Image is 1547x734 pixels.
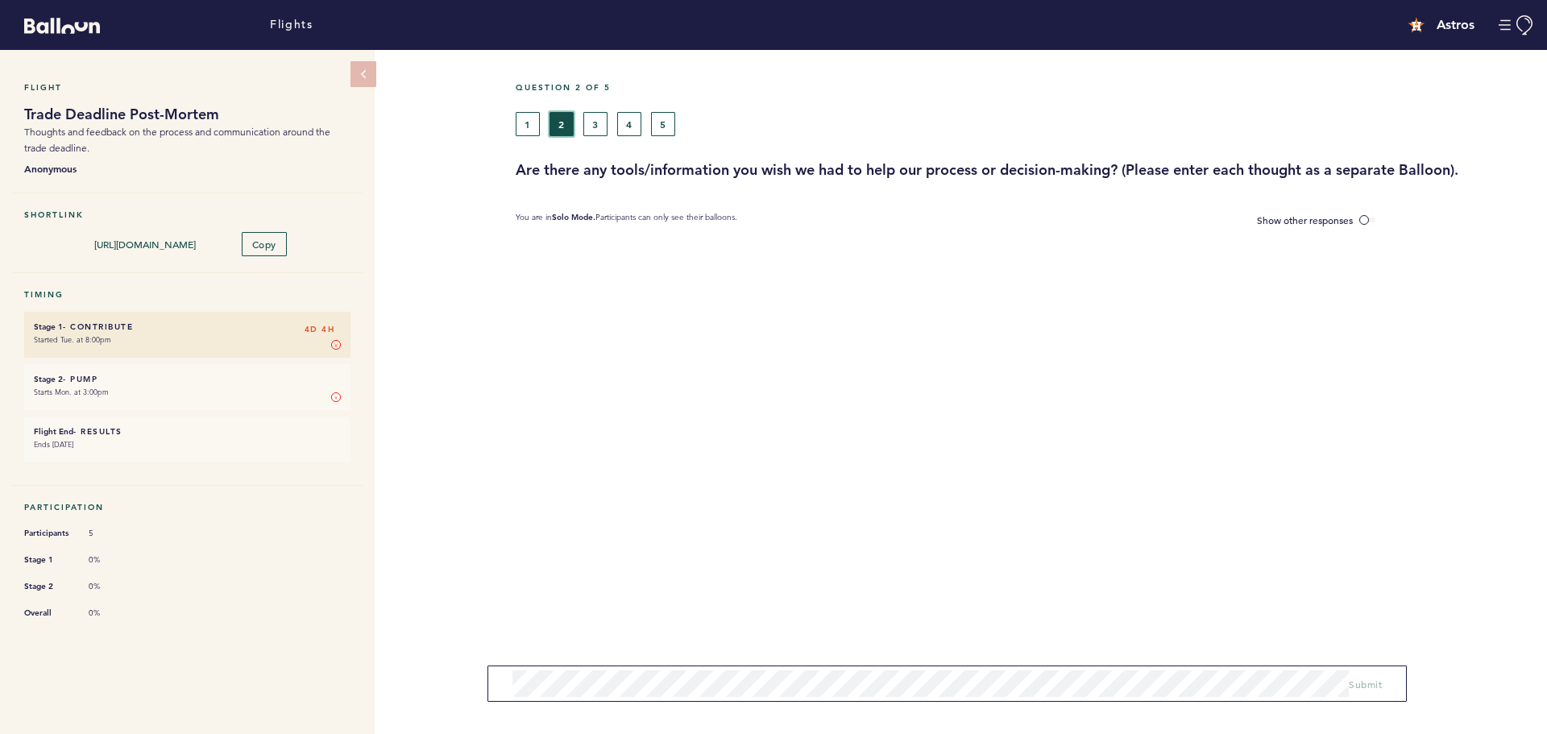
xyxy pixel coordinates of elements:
[24,126,330,154] span: Thoughts and feedback on the process and communication around the trade deadline.
[89,581,137,592] span: 0%
[24,552,73,568] span: Stage 1
[34,321,63,332] small: Stage 1
[24,578,73,595] span: Stage 2
[516,112,540,136] button: 1
[24,160,350,176] b: Anonymous
[34,426,341,437] h6: - Results
[1349,676,1382,692] button: Submit
[516,160,1535,180] h3: Are there any tools/information you wish we had to help our process or decision-making? (Please e...
[24,18,100,34] svg: Balloon
[252,238,276,251] span: Copy
[34,387,109,397] time: Starts Mon. at 3:00pm
[34,374,63,384] small: Stage 2
[34,334,111,345] time: Started Tue. at 8:00pm
[34,321,341,332] h6: - Contribute
[1349,678,1382,690] span: Submit
[617,112,641,136] button: 4
[34,374,341,384] h6: - Pump
[34,439,73,450] time: Ends [DATE]
[242,232,287,256] button: Copy
[89,528,137,539] span: 5
[89,554,137,566] span: 0%
[24,209,350,220] h5: Shortlink
[89,608,137,619] span: 0%
[583,112,608,136] button: 3
[305,321,335,338] span: 4D 4H
[1499,15,1535,35] button: Manage Account
[24,605,73,621] span: Overall
[24,289,350,300] h5: Timing
[24,525,73,541] span: Participants
[550,112,574,136] button: 2
[24,105,350,124] h1: Trade Deadline Post-Mortem
[270,16,313,34] a: Flights
[1257,214,1353,226] span: Show other responses
[24,502,350,512] h5: Participation
[516,212,737,229] p: You are in Participants can only see their balloons.
[651,112,675,136] button: 5
[12,16,100,33] a: Balloon
[552,212,595,222] b: Solo Mode.
[516,82,1535,93] h5: Question 2 of 5
[24,82,350,93] h5: Flight
[34,426,73,437] small: Flight End
[1437,15,1474,35] h4: Astros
